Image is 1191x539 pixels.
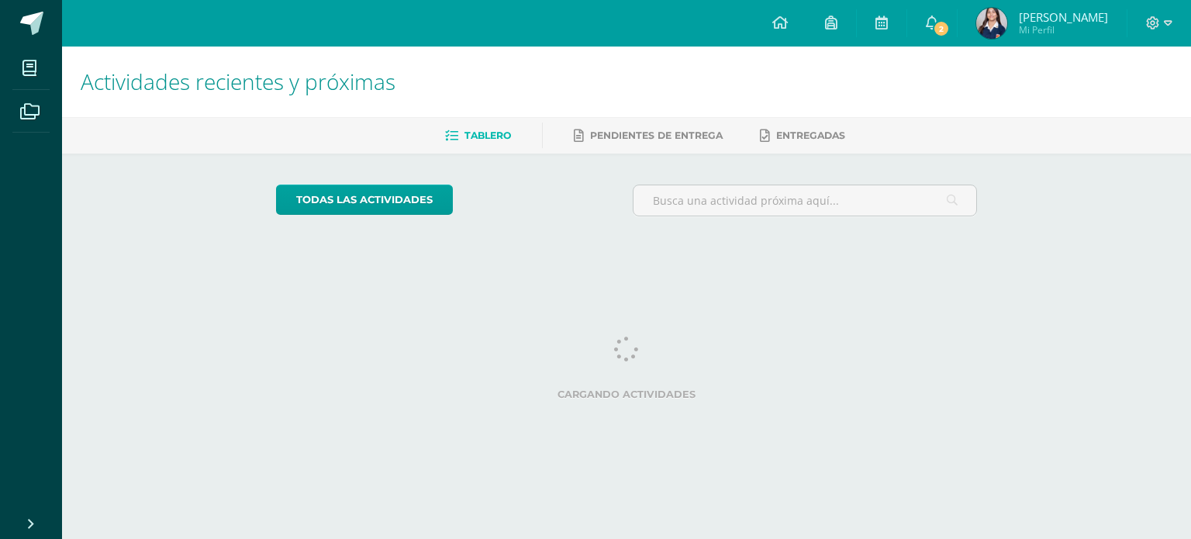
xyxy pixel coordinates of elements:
[276,389,978,400] label: Cargando actividades
[590,130,723,141] span: Pendientes de entrega
[81,67,395,96] span: Actividades recientes y próximas
[445,123,511,148] a: Tablero
[1019,9,1108,25] span: [PERSON_NAME]
[633,185,977,216] input: Busca una actividad próxima aquí...
[1019,23,1108,36] span: Mi Perfil
[574,123,723,148] a: Pendientes de entrega
[464,130,511,141] span: Tablero
[976,8,1007,39] img: df73c1bbeb88702d8114996d0468cc74.png
[276,185,453,215] a: todas las Actividades
[776,130,845,141] span: Entregadas
[760,123,845,148] a: Entregadas
[932,20,949,37] span: 2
